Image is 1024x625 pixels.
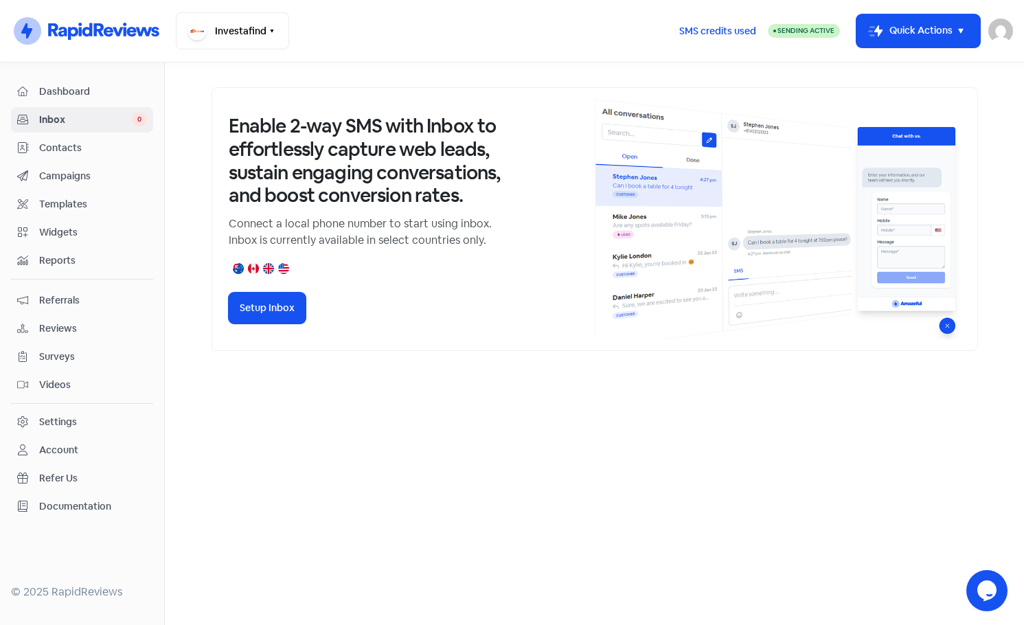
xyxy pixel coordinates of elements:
a: Campaigns [11,163,153,189]
img: inbox-default-image-2.png [595,99,961,339]
div: © 2025 RapidReviews [11,584,153,600]
span: Widgets [39,225,147,240]
a: Inbox 0 [11,107,153,133]
a: Sending Active [768,23,840,39]
a: Surveys [11,344,153,370]
img: united-kingdom.png [263,263,274,274]
span: Reviews [39,321,147,336]
span: Reports [39,253,147,268]
a: Refer Us [11,466,153,491]
span: Surveys [39,350,147,364]
p: Connect a local phone number to start using inbox. Inbox is currently available in select countri... [229,216,503,249]
a: Templates [11,192,153,217]
button: Quick Actions [856,14,980,47]
a: SMS credits used [668,23,768,37]
a: Account [11,437,153,463]
a: Videos [11,372,153,398]
a: Documentation [11,494,153,519]
img: canada.png [248,263,259,274]
button: Setup Inbox [229,293,306,323]
span: Inbox [39,113,132,127]
img: User [988,19,1013,43]
span: Contacts [39,141,147,155]
span: Documentation [39,499,147,514]
a: Widgets [11,220,153,245]
a: Contacts [11,135,153,161]
a: Dashboard [11,79,153,104]
span: SMS credits used [679,24,756,38]
span: Sending Active [777,26,834,35]
span: Refer Us [39,471,147,486]
span: Campaigns [39,169,147,183]
h3: Enable 2-way SMS with Inbox to effortlessly capture web leads, sustain engaging conversations, an... [229,115,503,207]
iframe: chat widget [966,570,1010,611]
div: Settings [39,415,77,429]
div: Account [39,443,78,457]
img: australia.png [233,263,244,274]
a: Referrals [11,288,153,313]
a: Reports [11,248,153,273]
span: Dashboard [39,84,147,99]
span: Referrals [39,293,147,308]
img: united-states.png [278,263,289,274]
span: 0 [132,113,147,126]
button: Investafind [176,12,289,49]
span: Videos [39,378,147,392]
a: Settings [11,409,153,435]
span: Templates [39,197,147,212]
a: Reviews [11,316,153,341]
